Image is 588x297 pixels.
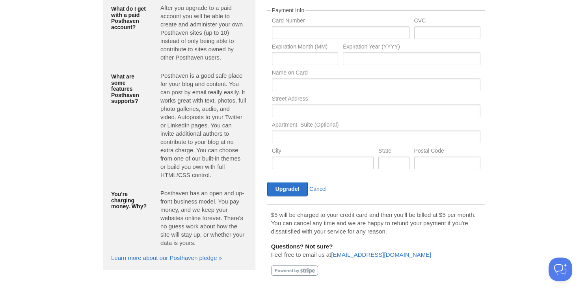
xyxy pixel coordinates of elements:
label: CVC [414,18,480,25]
p: Feel free to email us at [271,242,481,259]
label: Expiration Month (MM) [272,44,338,51]
h5: You're charging money. Why? [111,191,149,209]
p: Posthaven is a good safe place for your blog and content. You can post by email really easily. It... [160,71,247,179]
input: Upgrade! [267,182,308,196]
h5: What are some features Posthaven supports? [111,74,149,104]
p: Posthaven has an open and up-front business model. You pay money, and we keep your websites onlin... [160,189,247,247]
a: Cancel [309,186,327,192]
legend: Payment Info [271,7,306,13]
h5: What do I get with a paid Posthaven account? [111,6,149,30]
p: $5 will be charged to your credit card and then you'll be billed at $5 per month. You can cancel ... [271,211,481,235]
a: Learn more about our Posthaven pledge » [111,254,222,261]
label: Card Number [272,18,409,25]
label: Name on Card [272,70,480,77]
label: Postal Code [414,148,480,155]
a: [EMAIL_ADDRESS][DOMAIN_NAME] [331,251,431,258]
label: City [272,148,374,155]
b: Questions? Not sure? [271,243,333,250]
p: After you upgrade to a paid account you will be able to create and administer your own Posthaven ... [160,4,247,62]
iframe: Help Scout Beacon - Open [549,258,572,281]
label: State [378,148,409,155]
label: Apartment, Suite (Optional) [272,122,480,129]
label: Expiration Year (YYYY) [343,44,480,51]
label: Street Address [272,96,480,103]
